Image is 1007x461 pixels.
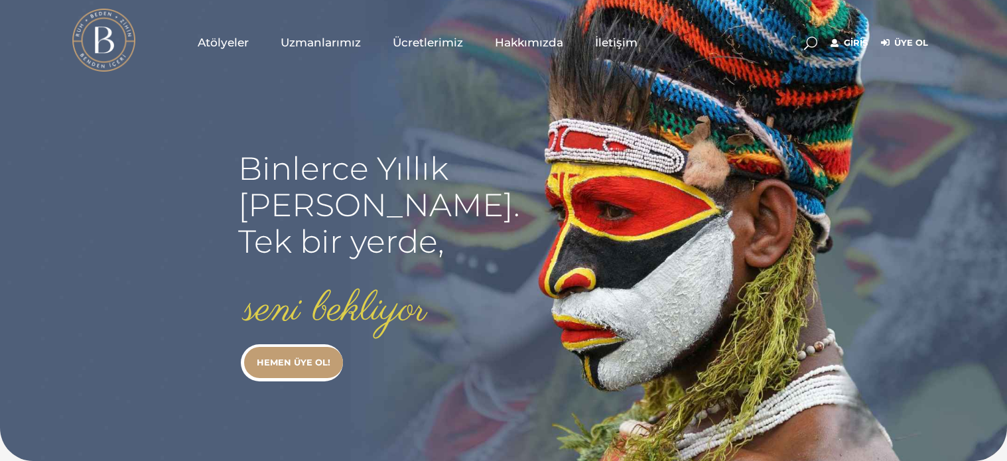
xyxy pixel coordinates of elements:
[881,35,928,51] a: Üye Ol
[831,35,868,51] a: Giriş
[265,9,377,76] a: Uzmanlarımız
[238,151,520,260] rs-layer: Binlerce Yıllık [PERSON_NAME]. Tek bir yerde,
[495,35,563,50] span: Hakkımızda
[393,35,463,50] span: Ücretlerimiz
[182,9,265,76] a: Atölyeler
[281,35,361,50] span: Uzmanlarımız
[479,9,579,76] a: Hakkımızda
[72,9,135,72] img: light logo
[244,287,427,333] rs-layer: seni bekliyor
[377,9,479,76] a: Ücretlerimiz
[244,347,343,378] a: HEMEN ÜYE OL!
[595,35,638,50] span: İletişim
[198,35,249,50] span: Atölyeler
[579,9,653,76] a: İletişim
